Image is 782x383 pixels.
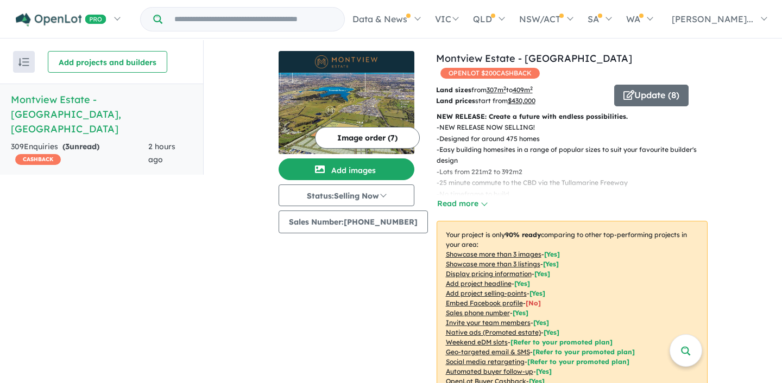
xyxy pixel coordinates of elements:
button: Add images [279,158,414,180]
img: Openlot PRO Logo White [16,13,106,27]
span: [Refer to your promoted plan] [533,348,635,356]
u: Add project headline [446,279,512,288]
button: Add projects and builders [48,51,167,73]
span: OPENLOT $ 200 CASHBACK [440,68,540,79]
span: to [506,86,533,94]
sup: 2 [503,85,506,91]
a: Montview Estate - Craigieburn LogoMontview Estate - Craigieburn [279,51,414,154]
p: - Designed for around 475 homes [437,133,716,144]
u: Showcase more than 3 images [446,250,541,258]
button: Image order (7) [315,127,420,149]
u: 409 m [513,86,533,94]
p: - No timeframe to build [437,189,716,200]
p: from [436,85,606,95]
span: [ Yes ] [529,289,545,297]
b: Land prices [436,97,475,105]
span: [ Yes ] [514,279,530,288]
b: 90 % ready [505,231,541,239]
span: [Yes] [536,367,552,375]
img: Montview Estate - Craigieburn Logo [283,55,410,68]
u: Geo-targeted email & SMS [446,348,530,356]
u: Sales phone number [446,309,510,317]
p: NEW RELEASE: Create a future with endless possibilities. [437,111,708,122]
u: Add project selling-points [446,289,527,297]
div: 309 Enquir ies [11,141,148,167]
span: [ Yes ] [513,309,528,317]
u: Automated buyer follow-up [446,367,533,375]
a: Montview Estate - [GEOGRAPHIC_DATA] [436,52,632,65]
h5: Montview Estate - [GEOGRAPHIC_DATA] , [GEOGRAPHIC_DATA] [11,92,192,136]
sup: 2 [530,85,533,91]
span: [Yes] [544,328,559,336]
b: Land sizes [436,86,471,94]
button: Sales Number:[PHONE_NUMBER] [279,210,428,233]
span: [ Yes ] [534,270,550,278]
p: - 25 minute commute to the CBD via the Tullamarine Freeway [437,177,716,188]
u: Native ads (Promoted estate) [446,328,541,336]
span: 3 [65,142,70,151]
u: Embed Facebook profile [446,299,523,307]
u: $ 430,000 [508,97,535,105]
u: 307 m [487,86,506,94]
img: Montview Estate - Craigieburn [279,73,414,154]
input: Try estate name, suburb, builder or developer [165,8,342,31]
p: - NEW RELEASE NOW SELLING! [437,122,716,133]
u: Social media retargeting [446,358,525,366]
span: [ Yes ] [533,318,549,327]
button: Read more [437,197,488,210]
strong: ( unread) [62,142,99,151]
span: [ No ] [526,299,541,307]
span: CASHBACK [15,154,61,165]
u: Invite your team members [446,318,531,327]
span: [PERSON_NAME]... [672,14,753,24]
p: start from [436,95,606,106]
span: [Refer to your promoted plan] [510,338,613,346]
button: Status:Selling Now [279,184,414,206]
button: Update (8) [614,85,689,106]
u: Weekend eDM slots [446,338,508,346]
span: [ Yes ] [544,250,560,258]
p: - Easy building homesites in a range of popular sizes to suit your favourite builder's design [437,144,716,167]
p: - Lots from 221m2 to 392m2 [437,167,716,177]
span: [Refer to your promoted plan] [527,358,629,366]
u: Showcase more than 3 listings [446,260,540,268]
u: Display pricing information [446,270,532,278]
img: sort.svg [18,58,29,66]
span: [ Yes ] [543,260,559,268]
span: 2 hours ago [148,142,175,164]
